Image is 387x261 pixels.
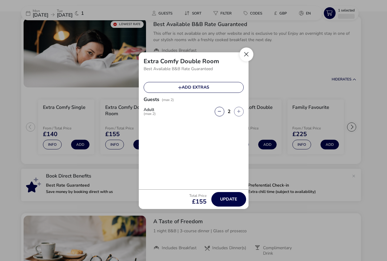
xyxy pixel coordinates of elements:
button: Close [239,47,253,61]
h2: Extra Comfy Double Room [144,57,219,65]
span: Update [220,197,237,201]
span: £155 [189,199,207,205]
label: Adult [144,108,161,116]
h2: Guests [144,96,159,110]
span: (max 2) [144,112,156,116]
button: Add extras [144,82,244,93]
button: Update [211,192,246,207]
p: Best Available B&B Rate Guaranteed [144,64,244,73]
span: (max 2) [162,97,174,102]
p: Total Price [189,194,207,197]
